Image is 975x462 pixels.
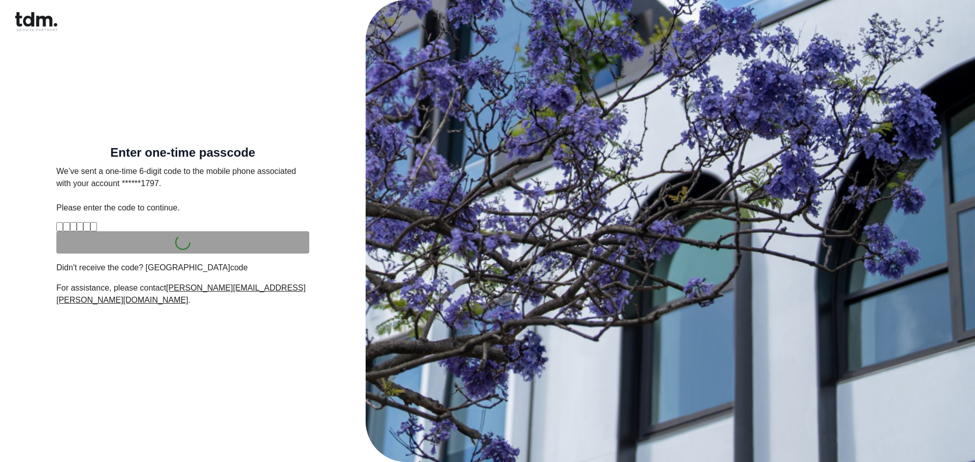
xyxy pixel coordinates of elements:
input: Digit 6 [90,222,97,231]
input: Digit 5 [83,222,90,231]
input: Digit 4 [77,222,83,231]
input: Digit 3 [70,222,77,231]
input: Digit 2 [63,222,70,231]
a: code [230,263,248,272]
p: Didn't receive the code? [GEOGRAPHIC_DATA] [56,262,309,274]
h5: Enter one-time passcode [56,148,309,158]
p: We’ve sent a one-time 6-digit code to the mobile phone associated with your account ******1797. P... [56,165,309,214]
p: For assistance, please contact . [56,282,309,306]
u: [PERSON_NAME][EMAIL_ADDRESS][PERSON_NAME][DOMAIN_NAME] [56,283,306,304]
input: Please enter verification code. Digit 1 [56,222,63,231]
